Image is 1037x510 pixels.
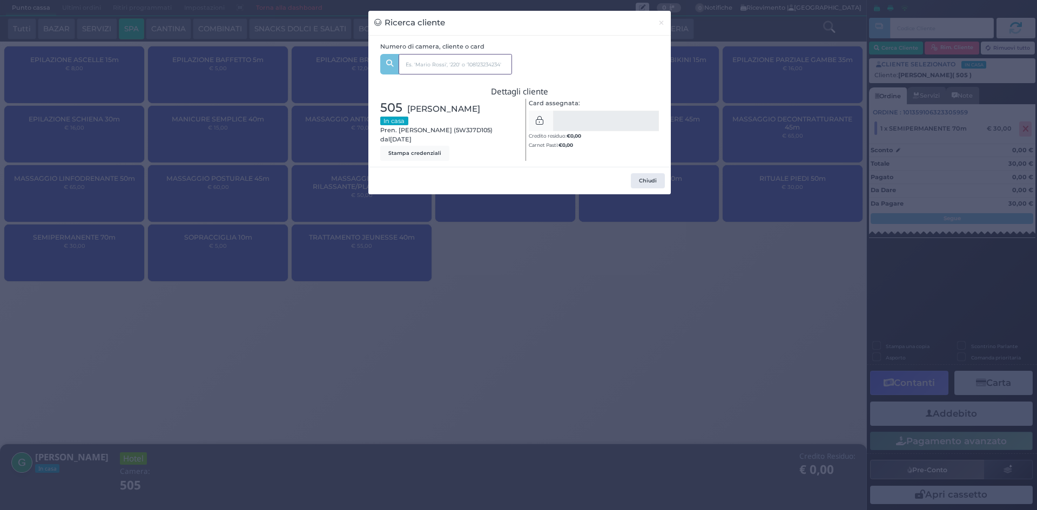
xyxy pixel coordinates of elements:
small: Credito residuo: [529,133,581,139]
small: In casa [380,117,408,125]
input: Es. 'Mario Rossi', '220' o '108123234234' [399,54,512,74]
button: Chiudi [652,11,671,35]
span: 0,00 [562,141,573,148]
span: 0,00 [570,132,581,139]
b: € [567,133,581,139]
b: € [558,142,573,148]
span: 505 [380,99,402,117]
button: Stampa credenziali [380,146,449,161]
h3: Ricerca cliente [374,17,445,29]
div: Pren. [PERSON_NAME] (5W3J7D105) dal [374,99,520,161]
span: × [658,17,665,29]
span: [DATE] [390,135,412,144]
label: Card assegnata: [529,99,580,108]
label: Numero di camera, cliente o card [380,42,484,51]
span: [PERSON_NAME] [407,103,480,115]
h3: Dettagli cliente [380,87,659,96]
button: Chiudi [631,173,665,188]
small: Carnet Pasti: [529,142,573,148]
